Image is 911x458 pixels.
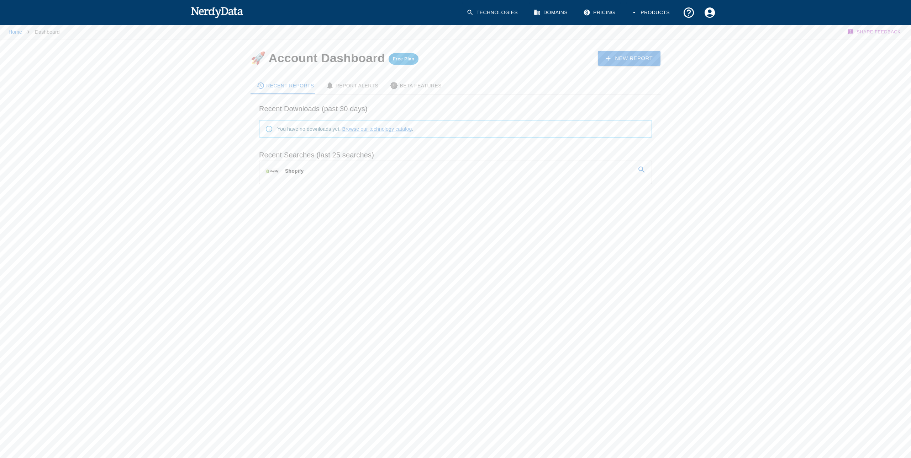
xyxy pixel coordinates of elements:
[9,29,22,35] a: Home
[285,167,304,174] p: Shopify
[462,2,523,23] a: Technologies
[259,161,652,181] a: Shopify
[579,2,621,23] a: Pricing
[875,408,902,435] iframe: Drift Widget Chat Controller
[191,5,243,19] img: NerdyData.com
[678,2,699,23] button: Support and Documentation
[35,28,60,36] p: Dashboard
[598,51,660,66] a: New Report
[256,81,314,90] div: Recent Reports
[277,123,413,135] div: You have no downloads yet. .
[251,51,418,65] h4: 🚀 Account Dashboard
[259,103,652,114] h6: Recent Downloads (past 30 days)
[846,25,902,39] button: Share Feedback
[626,2,675,23] button: Products
[389,51,419,65] a: Free Plan
[390,81,442,90] div: Beta Features
[9,25,60,39] nav: breadcrumb
[529,2,573,23] a: Domains
[389,56,419,62] span: Free Plan
[342,126,412,132] a: Browse our technology catalog
[699,2,720,23] button: Account Settings
[326,81,379,90] div: Report Alerts
[259,149,652,161] h6: Recent Searches (last 25 searches)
